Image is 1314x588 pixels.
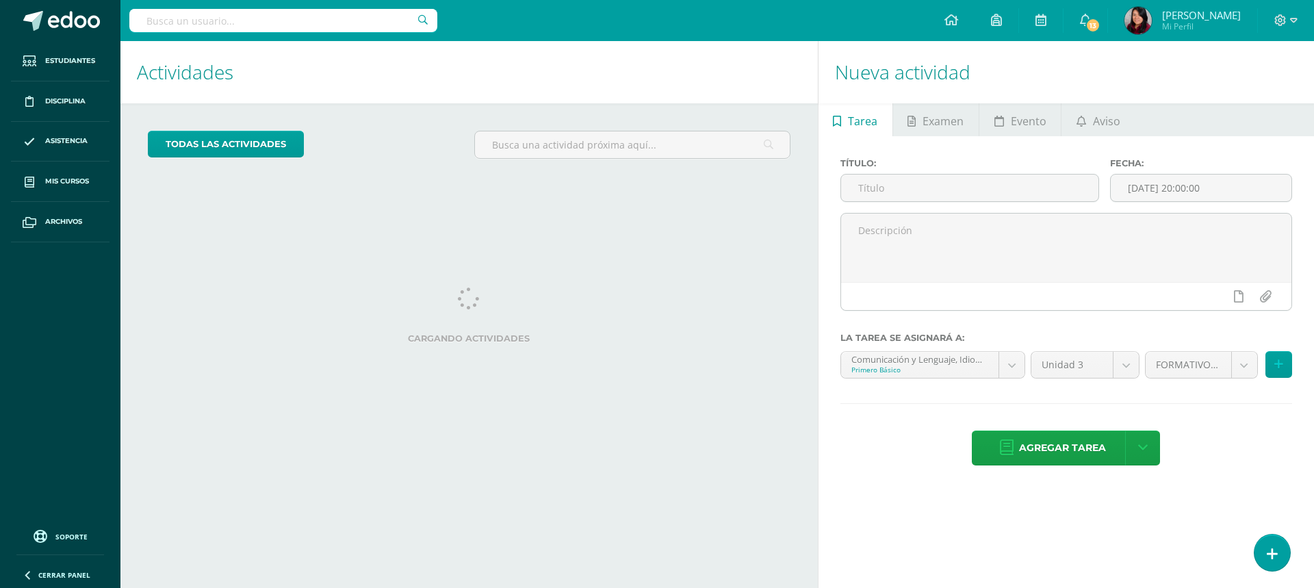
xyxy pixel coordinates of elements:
[1162,8,1241,22] span: [PERSON_NAME]
[841,175,1099,201] input: Título
[923,105,964,138] span: Examen
[851,352,988,365] div: Comunicación y Lenguaje, Idioma Extranjero Inglés 'A'
[840,333,1292,343] label: La tarea se asignará a:
[1061,103,1135,136] a: Aviso
[979,103,1061,136] a: Evento
[148,333,790,344] label: Cargando actividades
[1042,352,1103,378] span: Unidad 3
[11,162,109,202] a: Mis cursos
[1110,158,1292,168] label: Fecha:
[1093,105,1120,138] span: Aviso
[16,526,104,545] a: Soporte
[11,81,109,122] a: Disciplina
[1162,21,1241,32] span: Mi Perfil
[1146,352,1257,378] a: FORMATIVO (60.0%)
[55,532,88,541] span: Soporte
[475,131,789,158] input: Busca una actividad próxima aquí...
[1085,18,1100,33] span: 13
[819,103,892,136] a: Tarea
[45,216,82,227] span: Archivos
[11,41,109,81] a: Estudiantes
[11,122,109,162] a: Asistencia
[841,352,1025,378] a: Comunicación y Lenguaje, Idioma Extranjero Inglés 'A'Primero Básico
[1156,352,1221,378] span: FORMATIVO (60.0%)
[1124,7,1152,34] img: 2b2d077cd3225eb4770a88151ad57b39.png
[848,105,877,138] span: Tarea
[11,202,109,242] a: Archivos
[893,103,979,136] a: Examen
[851,365,988,374] div: Primero Básico
[148,131,304,157] a: todas las Actividades
[38,570,90,580] span: Cerrar panel
[45,176,89,187] span: Mis cursos
[1111,175,1291,201] input: Fecha de entrega
[1011,105,1046,138] span: Evento
[45,55,95,66] span: Estudiantes
[835,41,1298,103] h1: Nueva actividad
[45,136,88,146] span: Asistencia
[1019,431,1106,465] span: Agregar tarea
[840,158,1100,168] label: Título:
[1031,352,1139,378] a: Unidad 3
[137,41,801,103] h1: Actividades
[45,96,86,107] span: Disciplina
[129,9,437,32] input: Busca un usuario...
